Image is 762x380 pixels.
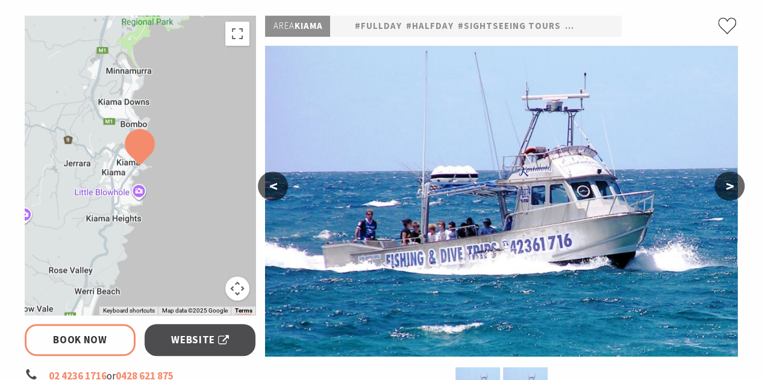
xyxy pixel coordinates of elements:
[354,19,401,34] a: #fullday
[258,172,288,201] button: <
[265,16,330,37] p: Kiama
[225,22,249,46] button: Toggle fullscreen view
[145,324,256,356] a: Website
[265,46,737,357] img: Fishing charters aboard Kostalota from Kiama
[405,19,453,34] a: #halfday
[161,307,227,314] span: Map data ©2025 Google
[714,172,745,201] button: >
[102,307,154,315] button: Keyboard shortcuts
[28,299,67,315] img: Google
[457,19,560,34] a: #Sightseeing Tours
[234,307,252,314] a: Terms (opens in new tab)
[171,332,229,348] span: Website
[564,19,637,34] a: #Water Tours
[25,324,136,356] a: Book Now
[28,299,67,315] a: Open this area in Google Maps (opens a new window)
[273,20,294,31] span: Area
[225,276,249,301] button: Map camera controls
